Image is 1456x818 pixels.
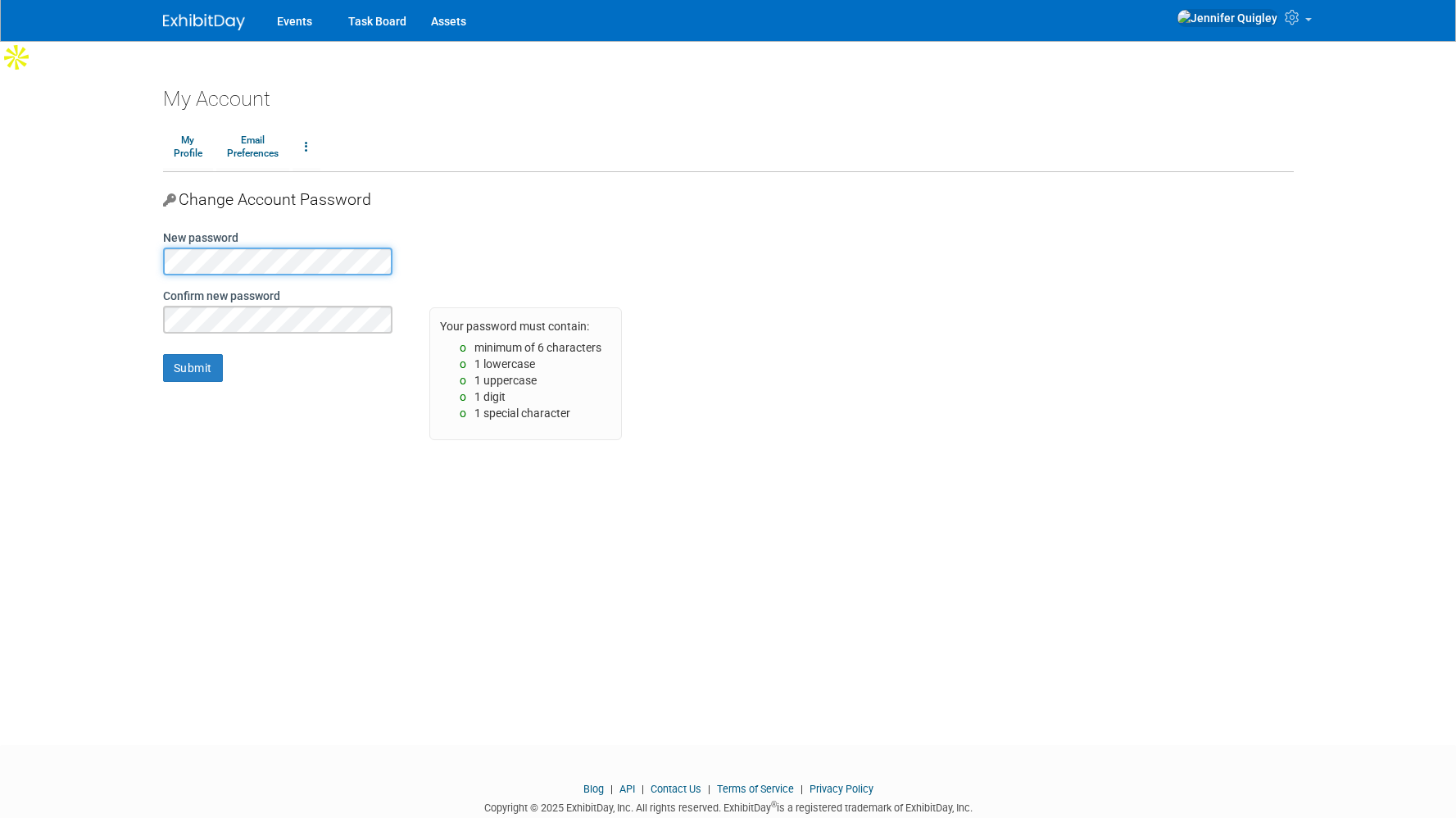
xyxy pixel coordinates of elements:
[651,783,701,795] a: Contact Us
[163,172,1294,216] div: Change Account Password
[810,783,873,795] a: Privacy Policy
[704,783,714,795] span: |
[163,14,245,30] img: ExhibitDay
[637,783,648,795] span: |
[440,372,611,389] li: 1 uppercase
[440,339,611,356] li: minimum of 6 characters
[163,127,213,168] a: MyProfile
[583,783,604,795] a: Blog
[440,405,611,421] li: 1 special character
[771,800,777,809] sup: ®
[619,783,635,795] a: API
[163,290,280,302] label: Confirm new password
[440,320,589,333] span: Your password must contain:
[440,389,611,405] li: 1 digit
[216,127,289,168] a: EmailPreferences
[1177,9,1278,27] img: Jennifer Quigley
[717,783,794,795] a: Terms of Service
[163,74,1294,113] div: My Account
[163,232,238,243] label: New password
[440,356,611,372] li: 1 lowercase
[796,783,807,795] span: |
[163,354,223,382] input: Submit
[606,783,617,795] span: |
